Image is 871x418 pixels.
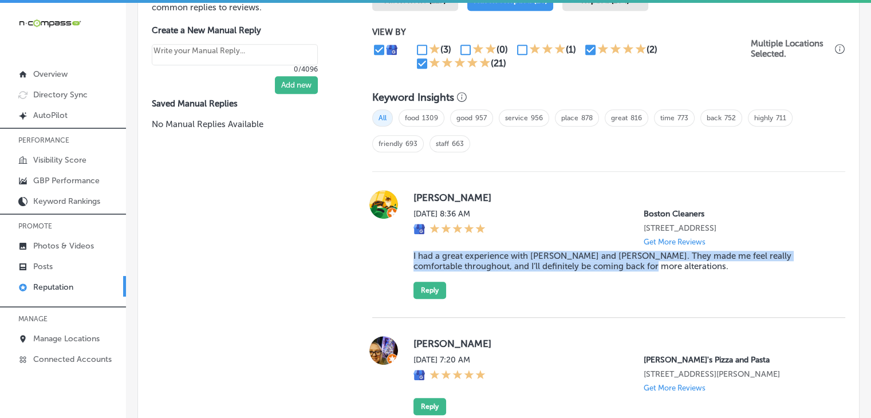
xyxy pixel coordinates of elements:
div: 2 Stars [472,43,496,57]
a: service [505,114,528,122]
label: [DATE] 8:36 AM [413,209,486,219]
a: 663 [452,140,464,148]
img: tab_keywords_by_traffic_grey.svg [114,66,123,76]
span: All [372,109,393,127]
p: Ronnally's Pizza and Pasta [644,355,827,365]
a: great [611,114,628,122]
p: Keyword Rankings [33,196,100,206]
p: No Manual Replies Available [152,118,336,131]
p: 1560 Woodlane Dr [644,369,827,379]
div: 3 Stars [529,43,566,57]
p: Overview [33,69,68,79]
div: Keywords by Traffic [127,68,193,75]
a: 693 [405,140,417,148]
label: [DATE] 7:20 AM [413,355,486,365]
div: (1) [566,44,576,55]
label: Create a New Manual Reply [152,25,318,36]
div: (21) [491,58,506,69]
p: Multiple Locations Selected. [751,38,832,59]
a: 816 [630,114,642,122]
a: 878 [581,114,593,122]
a: back [707,114,722,122]
label: [PERSON_NAME] [413,192,827,203]
p: Directory Sync [33,90,88,100]
div: v 4.0.25 [32,18,56,27]
div: (3) [440,44,451,55]
button: Add new [275,76,318,94]
div: Domain Overview [44,68,103,75]
a: time [660,114,675,122]
p: AutoPilot [33,111,68,120]
a: 773 [677,114,688,122]
p: Posts [33,262,53,271]
a: 956 [531,114,543,122]
div: 5 Stars [429,369,486,382]
p: Connected Accounts [33,354,112,364]
a: friendly [379,140,403,148]
img: tab_domain_overview_orange.svg [31,66,40,76]
h3: Keyword Insights [372,91,454,104]
p: Get More Reviews [644,384,706,392]
textarea: Create your Quick Reply [152,44,318,66]
p: Reputation [33,282,73,292]
p: GBP Performance [33,176,100,186]
a: good [456,114,472,122]
button: Reply [413,398,446,415]
div: 1 Star [429,43,440,57]
p: Manage Locations [33,334,100,344]
p: Boston Cleaners [644,209,827,219]
a: place [561,114,578,122]
div: (0) [496,44,508,55]
p: VIEW BY [372,27,751,37]
div: 5 Stars [429,223,486,236]
p: Photos & Videos [33,241,94,251]
a: 957 [475,114,487,122]
a: food [405,114,419,122]
div: 5 Stars [429,57,491,70]
label: Saved Manual Replies [152,98,336,109]
a: highly [754,114,773,122]
img: logo_orange.svg [18,18,27,27]
p: 0/4096 [152,65,318,73]
p: Get More Reviews [644,238,706,246]
p: 10530 Southern Highlands Pkwy # 100 [644,223,827,233]
blockquote: I had a great experience with [PERSON_NAME] and [PERSON_NAME]. They made me feel really comfortab... [413,251,827,271]
a: 711 [776,114,786,122]
div: (2) [647,44,657,55]
div: Domain: [DOMAIN_NAME] [30,30,126,39]
img: 660ab0bf-5cc7-4cb8-ba1c-48b5ae0f18e60NCTV_CLogo_TV_Black_-500x88.png [18,18,81,29]
a: 1309 [422,114,438,122]
button: Reply [413,282,446,299]
label: [PERSON_NAME] [413,338,827,349]
a: 752 [724,114,736,122]
div: 4 Stars [597,43,647,57]
p: Visibility Score [33,155,86,165]
img: website_grey.svg [18,30,27,39]
a: staff [436,140,449,148]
